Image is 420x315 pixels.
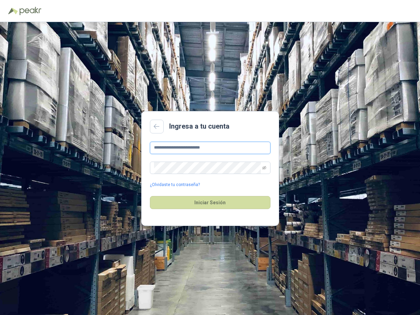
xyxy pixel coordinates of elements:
[150,196,270,209] button: Iniciar Sesión
[150,182,200,188] a: ¿Olvidaste tu contraseña?
[262,166,266,170] span: eye-invisible
[8,8,18,14] img: Logo
[19,7,41,15] img: Peakr
[169,121,229,132] h2: Ingresa a tu cuenta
